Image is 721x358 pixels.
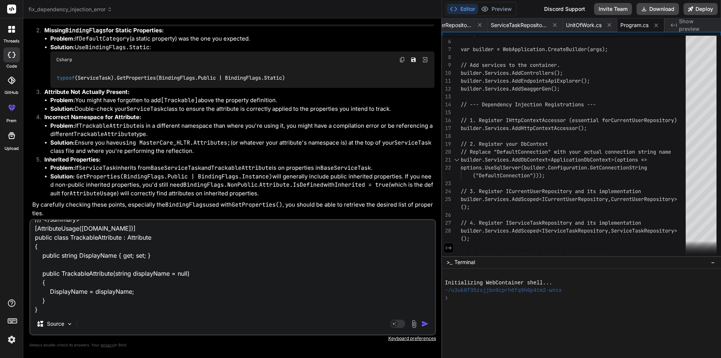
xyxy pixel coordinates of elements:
img: settings [5,333,18,346]
code: (ServiceTask).GetProperties(BindingFlags.Public | BindingFlags.Static) [56,74,286,82]
div: 21 [442,156,451,164]
strong: Attribute Not Actually Present: [44,88,130,95]
span: − [711,258,715,266]
div: 7 [442,45,451,53]
div: 20 [442,148,451,156]
span: Show preview [679,18,715,33]
code: using MasterCare_HLTR.Attributes; [119,139,231,147]
span: Initializing WebContainer shell... [445,279,552,287]
code: TrackableAttribute [211,164,272,172]
div: 10 [442,69,451,77]
span: // Add services to the container. [461,62,560,68]
button: Editor [447,4,478,14]
div: 15 [442,109,451,116]
li: You might have forgotten to add above the property definition. [50,96,434,105]
span: (); [461,235,470,242]
span: CurrentUserRepository.cs [416,21,472,29]
div: 27 [442,219,451,227]
div: Discord Support [540,3,590,15]
span: Terminal [454,258,475,266]
li: Double-check your class to ensure the attribute is correctly applied to the properties you intend... [50,105,434,113]
p: Always double-check its answers. Your in Bind [29,341,436,349]
span: CurrentUserRepository> [611,196,677,202]
span: ementation [611,188,641,195]
li: Use : [50,43,434,88]
span: var builder = WebApplication.CreateBuilder(args); [461,46,608,53]
span: builder.Services.AddScoped<ICurrentUserRepository, [461,196,611,202]
span: // 2. Register your DbContext [461,140,548,147]
span: builder.Services.AddControllers(); [461,69,563,76]
strong: Inherited Properties: [44,156,101,163]
div: 28 [442,227,451,235]
span: // 3. Register ICurrentUserRepository and its impl [461,188,611,195]
span: // Replace "DefaultConnection" with your actual co [461,148,611,155]
span: typeof [57,74,75,81]
li: will generally include public inherited properties. If you need non-public inherited properties, ... [50,172,434,198]
span: ServiceTaskRepository> [611,227,677,234]
img: icon [421,320,429,328]
div: 8 [442,53,451,61]
span: ❯ [445,294,448,302]
button: − [709,256,716,268]
span: ("DefaultConnection"))); [473,172,545,179]
label: prem [6,118,17,124]
div: 25 [442,195,451,203]
div: 6 [442,38,451,45]
div: 9 [442,61,451,69]
strong: Problem: [50,122,75,129]
div: 14 [442,101,451,109]
div: 22 [442,164,451,172]
p: Keyboard preferences [29,335,436,341]
label: Upload [5,145,19,152]
code: BaseServiceTask [320,164,371,172]
label: code [6,63,17,69]
span: >(options => [611,156,647,163]
code: GetProperties(BindingFlags.Public | BindingFlags.Instance) [76,173,272,180]
strong: Solution: [50,173,75,180]
span: builder.Services.AddEndpointsApiExplorer(); [461,77,590,84]
code: DefaultCategory [79,35,130,42]
textarea: /// <summary> /// Attribute to mark properties that should be tracked for changes. Properties wit... [30,220,435,313]
code: [Trackable] [161,97,198,104]
strong: Problem: [50,164,75,171]
span: // 4. Register IServiceTaskRepository and its impl [461,219,611,226]
span: >_ [446,258,452,266]
div: 23 [442,180,451,187]
span: Csharp [56,57,72,63]
span: nnection string name [611,148,671,155]
p: By carefully checking these points, especially the used with , you should be able to retrieve the... [32,201,434,218]
div: 17 [442,124,451,132]
code: TrackableAttribute [74,130,134,138]
label: GitHub [5,89,18,96]
div: 26 [442,211,451,219]
span: builder.Services.AddScoped<IServiceTaskRepository, [461,227,611,234]
img: copy [399,57,405,63]
span: // 1. Register IHttpContextAccessor (essential for [461,117,611,124]
span: builder.Services.AddSwaggerGen(); [461,85,560,92]
code: BindingFlags [165,201,206,208]
span: Program.cs [620,21,649,29]
li: If inherits from and is on properties in . [50,164,434,172]
strong: Solution: [50,105,75,112]
div: 11 [442,77,451,85]
div: 18 [442,132,451,140]
button: Invite Team [594,3,632,15]
strong: Problem: [50,35,75,42]
span: options.UseSqlServer(builder.Configuration.Get [461,164,599,171]
span: (); [461,204,470,210]
code: BaseServiceTask [151,164,201,172]
label: threads [3,38,20,44]
button: Preview [478,4,515,14]
li: Ensure you have (or whatever your attribute's namespace is) at the top of your class file and whe... [50,139,434,156]
span: privacy [101,343,114,347]
code: BindingFlags.NonPublic [183,181,258,189]
strong: Incorrect Namespace for Attribute: [44,113,141,121]
code: BindingFlags.Static [85,44,149,51]
img: Open in Browser [422,56,428,63]
span: ConnectionString [599,164,647,171]
span: ~/u3uk0f35zsjjbn9cprh6fq9h0p4tm2-wnxx [445,287,562,294]
div: Click to collapse the range. [452,156,462,164]
span: ServiceTaskRepository.cs [491,21,547,29]
strong: Solution: [50,139,75,146]
div: 24 [442,187,451,195]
